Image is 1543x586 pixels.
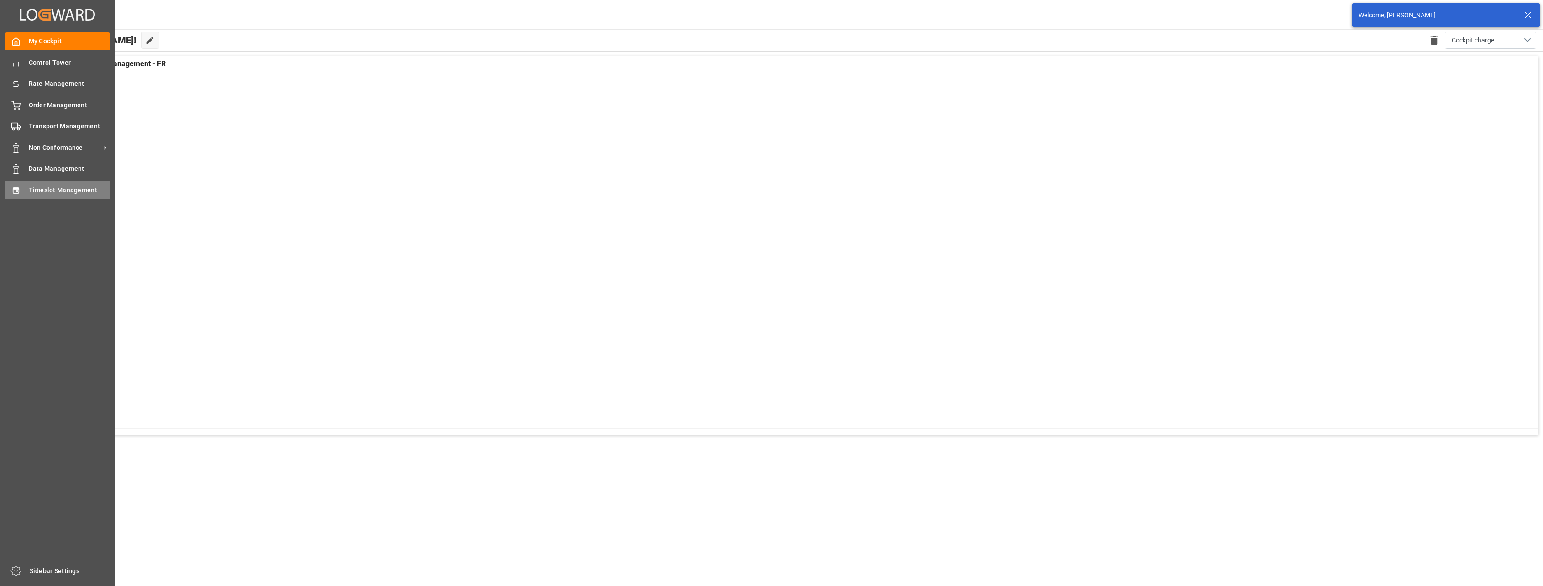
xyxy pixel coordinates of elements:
[5,96,110,114] a: Order Management
[38,32,136,49] span: Hello [PERSON_NAME]!
[5,117,110,135] a: Transport Management
[1452,36,1494,45] span: Cockpit charge
[29,121,110,131] span: Transport Management
[1445,32,1536,49] button: open menu
[1359,11,1516,20] div: Welcome, [PERSON_NAME]
[29,185,110,195] span: Timeslot Management
[29,58,110,68] span: Control Tower
[29,37,110,46] span: My Cockpit
[30,566,111,576] span: Sidebar Settings
[5,75,110,93] a: Rate Management
[5,32,110,50] a: My Cockpit
[29,100,110,110] span: Order Management
[5,53,110,71] a: Control Tower
[5,160,110,178] a: Data Management
[29,143,101,153] span: Non Conformance
[29,79,110,89] span: Rate Management
[29,164,110,174] span: Data Management
[5,181,110,199] a: Timeslot Management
